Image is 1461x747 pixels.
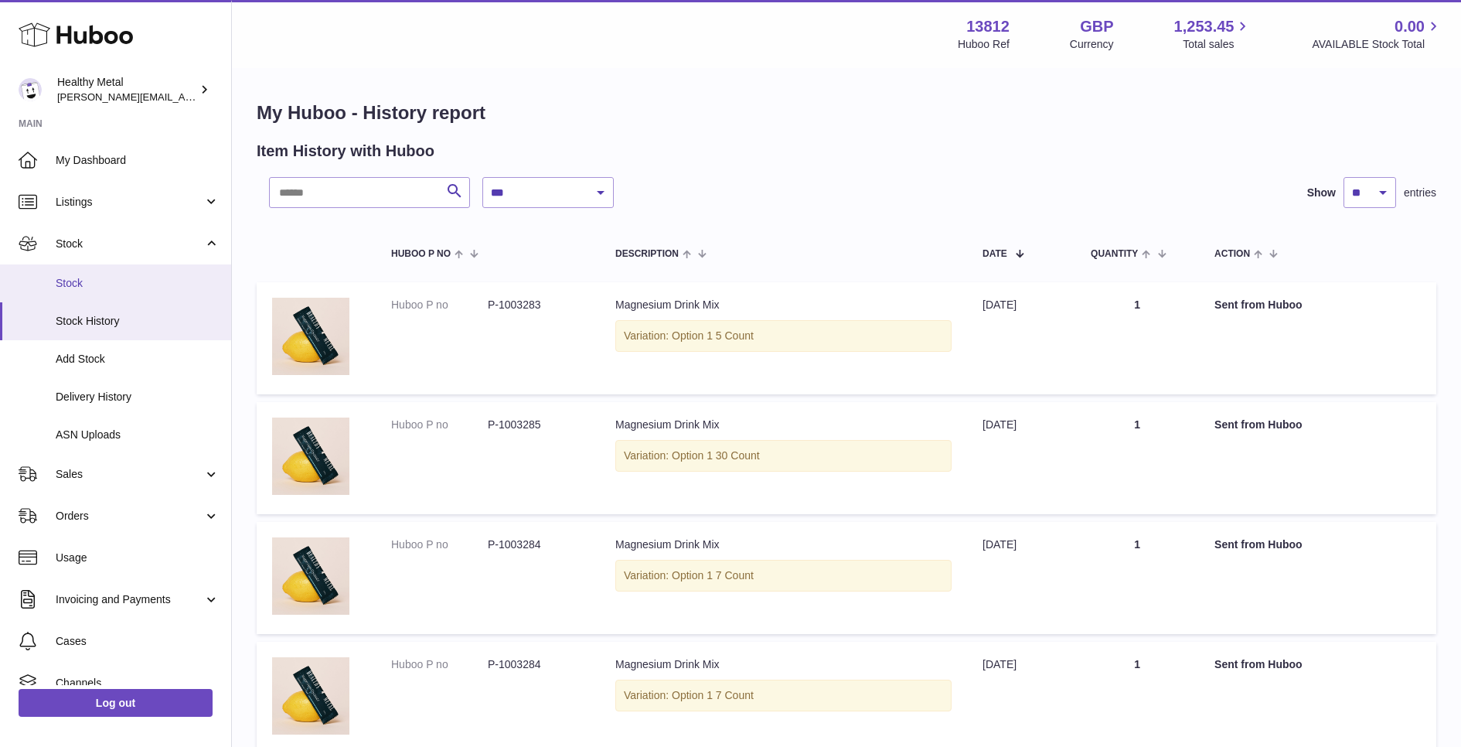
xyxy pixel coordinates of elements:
div: Currency [1070,37,1114,52]
div: Variation: Option 1 30 Count [615,440,952,472]
span: Total sales [1183,37,1252,52]
dd: P-1003283 [488,298,584,312]
span: 1,253.45 [1174,16,1235,37]
div: Huboo Ref [958,37,1010,52]
dt: Huboo P no [391,537,488,552]
span: Stock [56,276,220,291]
td: [DATE] [967,282,1075,394]
img: Product_31.jpg [272,537,349,615]
a: Log out [19,689,213,717]
span: My Dashboard [56,153,220,168]
span: Add Stock [56,352,220,367]
span: Delivery History [56,390,220,404]
div: Variation: Option 1 7 Count [615,680,952,711]
span: 0.00 [1395,16,1425,37]
h2: Item History with Huboo [257,141,434,162]
span: ASN Uploads [56,428,220,442]
span: Orders [56,509,203,524]
span: Usage [56,551,220,565]
span: Description [615,249,679,259]
td: 1 [1075,522,1199,634]
dd: P-1003284 [488,537,584,552]
span: Cases [56,634,220,649]
span: Listings [56,195,203,210]
strong: Sent from Huboo [1214,658,1303,670]
span: Huboo P no [391,249,451,259]
div: Healthy Metal [57,75,196,104]
td: Magnesium Drink Mix [600,522,967,634]
img: Product_31.jpg [272,657,349,735]
strong: Sent from Huboo [1214,418,1303,431]
dd: P-1003285 [488,418,584,432]
h1: My Huboo - History report [257,101,1436,125]
span: Invoicing and Payments [56,592,203,607]
strong: Sent from Huboo [1214,538,1303,551]
a: 0.00 AVAILABLE Stock Total [1312,16,1442,52]
span: [PERSON_NAME][EMAIL_ADDRESS][DOMAIN_NAME] [57,90,310,103]
span: Quantity [1091,249,1138,259]
dd: P-1003284 [488,657,584,672]
span: Sales [56,467,203,482]
td: Magnesium Drink Mix [600,402,967,514]
img: Product_31.jpg [272,298,349,375]
td: 1 [1075,282,1199,394]
strong: GBP [1080,16,1113,37]
dt: Huboo P no [391,657,488,672]
td: [DATE] [967,522,1075,634]
strong: 13812 [966,16,1010,37]
td: Magnesium Drink Mix [600,282,967,394]
dt: Huboo P no [391,298,488,312]
span: Action [1214,249,1250,259]
span: Date [983,249,1007,259]
span: Channels [56,676,220,691]
td: [DATE] [967,402,1075,514]
div: Variation: Option 1 7 Count [615,560,952,592]
div: Variation: Option 1 5 Count [615,320,952,352]
dt: Huboo P no [391,418,488,432]
span: Stock History [56,314,220,329]
a: 1,253.45 Total sales [1174,16,1252,52]
span: AVAILABLE Stock Total [1312,37,1442,52]
span: entries [1404,186,1436,200]
span: Stock [56,237,203,251]
td: 1 [1075,402,1199,514]
label: Show [1307,186,1336,200]
img: jose@healthy-metal.com [19,78,42,101]
img: Product_31.jpg [272,418,349,495]
strong: Sent from Huboo [1214,298,1303,311]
